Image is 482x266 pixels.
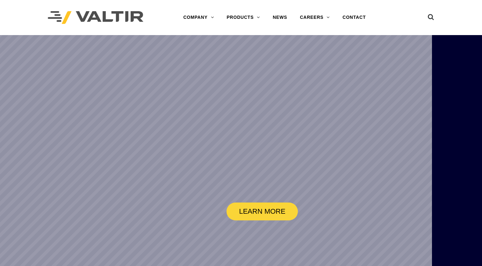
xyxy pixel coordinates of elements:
a: CONTACT [336,11,372,24]
a: PRODUCTS [220,11,266,24]
a: LEARN MORE [227,203,298,220]
a: COMPANY [177,11,220,24]
a: CAREERS [293,11,336,24]
img: Valtir [48,11,143,24]
a: NEWS [266,11,293,24]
